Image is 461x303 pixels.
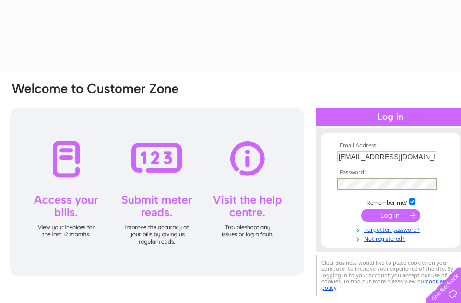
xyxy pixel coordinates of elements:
[337,233,446,243] a: Not registered?
[361,209,420,222] input: Submit
[335,169,446,176] th: Password:
[335,197,446,207] td: Remember me?
[335,142,446,149] th: Email Address:
[321,278,445,291] a: cookies policy
[337,224,446,233] a: Forgotten password?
